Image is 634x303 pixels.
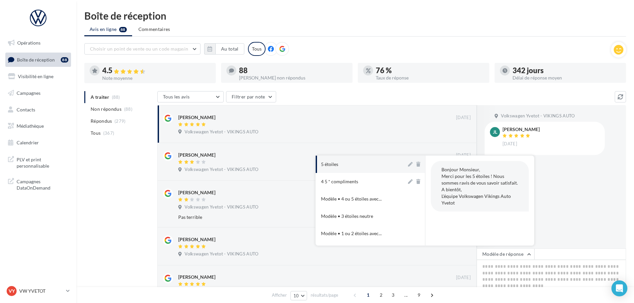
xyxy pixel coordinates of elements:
span: (88) [124,106,132,112]
span: 10 [293,293,299,298]
div: [PERSON_NAME] [178,274,215,280]
div: [PERSON_NAME] [178,114,215,121]
button: Au total [204,43,244,55]
div: Modèle • 3 étoiles neutre [321,213,373,220]
button: Filtrer par note [226,91,276,102]
button: 10 [290,291,307,300]
span: Tous les avis [163,94,190,99]
a: Visibilité en ligne [4,70,72,83]
div: Note moyenne [102,76,210,80]
span: Afficher [272,292,287,298]
button: Au total [215,43,244,55]
span: Volkswagen Yvetot - VIKINGS AUTO [185,251,258,257]
span: Campagnes [17,90,40,96]
div: [PERSON_NAME] [503,127,540,132]
div: 76 % [376,67,484,74]
div: Open Intercom Messenger [611,280,627,296]
div: 88 [61,57,68,63]
span: Bonjour Monsieur, Merci pour les 5 étoiles ! Nous sommes ravis de vous savoir satisfait. A bientô... [441,167,518,206]
span: Médiathèque [17,123,44,129]
span: Visibilité en ligne [18,74,53,79]
span: Modèle • 4 ou 5 étoiles avec... [321,196,382,202]
span: Jl [493,129,497,135]
button: Modèle • 1 ou 2 étoiles avec... [316,225,407,242]
div: Boîte de réception [84,11,626,21]
span: Boîte de réception [17,57,55,62]
div: Taux de réponse [376,76,484,80]
button: 4 5 * compliments [316,173,407,190]
a: Calendrier [4,136,72,150]
div: [PERSON_NAME] [178,152,215,158]
span: Contacts [17,106,35,112]
div: [PERSON_NAME] non répondus [239,76,347,80]
a: VY VW YVETOT [5,285,71,297]
div: 342 jours [513,67,621,74]
p: VW YVETOT [19,288,63,294]
span: Tous [91,130,101,136]
span: Répondus [91,118,112,124]
span: VY [9,288,15,294]
span: 9 [414,290,424,300]
button: Modèle • 3 étoiles neutre [316,208,407,225]
a: Campagnes [4,86,72,100]
span: (279) [115,118,126,124]
a: Boîte de réception88 [4,53,72,67]
div: Tous [248,42,266,56]
span: 1 [363,290,373,300]
span: PLV et print personnalisable [17,155,68,169]
span: [DATE] [456,275,471,281]
span: [DATE] [456,152,471,158]
a: Campagnes DataOnDemand [4,174,72,194]
span: Non répondus [91,106,121,112]
div: 4 5 * compliments [321,178,358,185]
span: Volkswagen Yvetot - VIKINGS AUTO [185,167,258,173]
button: Modèle • 4 ou 5 étoiles avec... [316,190,407,208]
a: Opérations [4,36,72,50]
button: 5 étoiles [316,156,407,173]
span: Campagnes DataOnDemand [17,177,68,191]
span: Opérations [17,40,40,46]
div: [PERSON_NAME] [178,189,215,196]
span: Choisir un point de vente ou un code magasin [90,46,188,52]
div: 5 étoiles [321,161,338,168]
span: Commentaires [138,26,170,33]
a: Contacts [4,103,72,117]
span: (367) [103,130,115,136]
button: Tous les avis [157,91,224,102]
span: Modèle • 1 ou 2 étoiles avec... [321,230,382,237]
span: Calendrier [17,140,39,145]
div: Délai de réponse moyen [513,76,621,80]
div: 4.5 [102,67,210,75]
button: Choisir un point de vente ou un code magasin [84,43,200,55]
span: Volkswagen Yvetot - VIKINGS AUTO [501,113,575,119]
span: [DATE] [503,141,517,147]
a: Médiathèque [4,119,72,133]
span: 2 [376,290,386,300]
span: résultats/page [311,292,338,298]
span: [DATE] [456,115,471,121]
a: PLV et print personnalisable [4,152,72,172]
div: [PERSON_NAME] [178,236,215,243]
span: Volkswagen Yvetot - VIKINGS AUTO [185,204,258,210]
span: 3 [388,290,398,300]
span: Volkswagen Yvetot - VIKINGS AUTO [185,129,258,135]
span: ... [401,290,411,300]
div: 88 [239,67,347,74]
button: Modèle de réponse [477,248,534,260]
div: Pas terrible [178,214,428,221]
